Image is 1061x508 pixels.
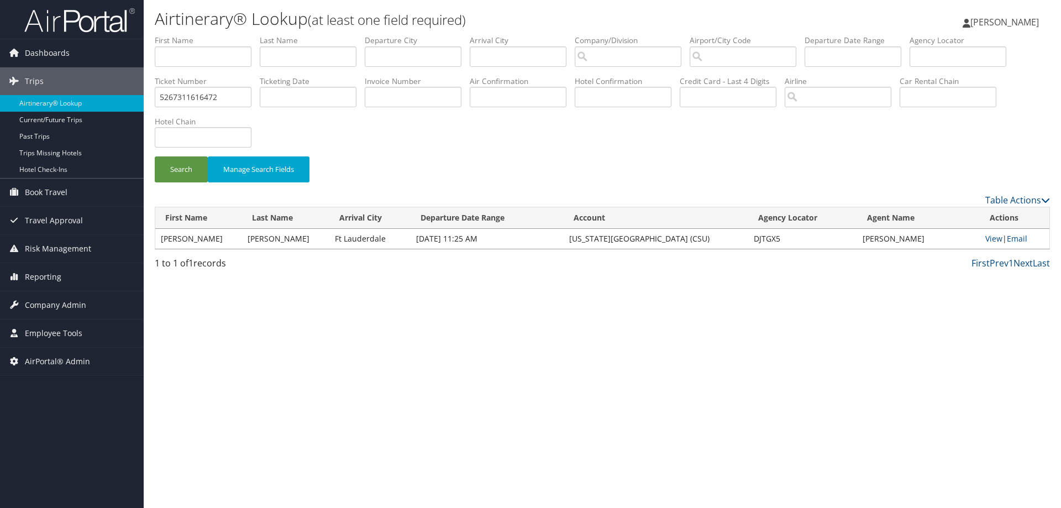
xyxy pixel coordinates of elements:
[260,35,365,46] label: Last Name
[25,291,86,319] span: Company Admin
[564,207,749,229] th: Account: activate to sort column ascending
[910,35,1015,46] label: Agency Locator
[1033,257,1050,269] a: Last
[155,76,260,87] label: Ticket Number
[329,229,411,249] td: Ft Lauderdale
[411,229,563,249] td: [DATE] 11:25 AM
[208,156,309,182] button: Manage Search Fields
[155,116,260,127] label: Hotel Chain
[1013,257,1033,269] a: Next
[411,207,563,229] th: Departure Date Range: activate to sort column descending
[857,229,980,249] td: [PERSON_NAME]
[985,194,1050,206] a: Table Actions
[470,76,575,87] label: Air Confirmation
[188,257,193,269] span: 1
[900,76,1005,87] label: Car Rental Chain
[25,207,83,234] span: Travel Approval
[963,6,1050,39] a: [PERSON_NAME]
[155,7,752,30] h1: Airtinerary® Lookup
[24,7,135,33] img: airportal-logo.png
[155,207,242,229] th: First Name: activate to sort column ascending
[1007,233,1027,244] a: Email
[25,39,70,67] span: Dashboards
[155,35,260,46] label: First Name
[329,207,411,229] th: Arrival City: activate to sort column ascending
[25,320,82,347] span: Employee Tools
[690,35,805,46] label: Airport/City Code
[785,76,900,87] label: Airline
[365,76,470,87] label: Invoice Number
[260,76,365,87] label: Ticketing Date
[308,11,466,29] small: (at least one field required)
[748,229,857,249] td: DJTGX5
[748,207,857,229] th: Agency Locator: activate to sort column ascending
[242,207,329,229] th: Last Name: activate to sort column ascending
[857,207,980,229] th: Agent Name
[25,348,90,375] span: AirPortal® Admin
[575,35,690,46] label: Company/Division
[970,16,1039,28] span: [PERSON_NAME]
[155,156,208,182] button: Search
[971,257,990,269] a: First
[990,257,1009,269] a: Prev
[242,229,329,249] td: [PERSON_NAME]
[575,76,680,87] label: Hotel Confirmation
[1009,257,1013,269] a: 1
[155,229,242,249] td: [PERSON_NAME]
[25,67,44,95] span: Trips
[680,76,785,87] label: Credit Card - Last 4 Digits
[980,207,1049,229] th: Actions
[985,233,1002,244] a: View
[25,179,67,206] span: Book Travel
[564,229,749,249] td: [US_STATE][GEOGRAPHIC_DATA] (CSU)
[25,263,61,291] span: Reporting
[155,256,366,275] div: 1 to 1 of records
[980,229,1049,249] td: |
[25,235,91,263] span: Risk Management
[805,35,910,46] label: Departure Date Range
[365,35,470,46] label: Departure City
[470,35,575,46] label: Arrival City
